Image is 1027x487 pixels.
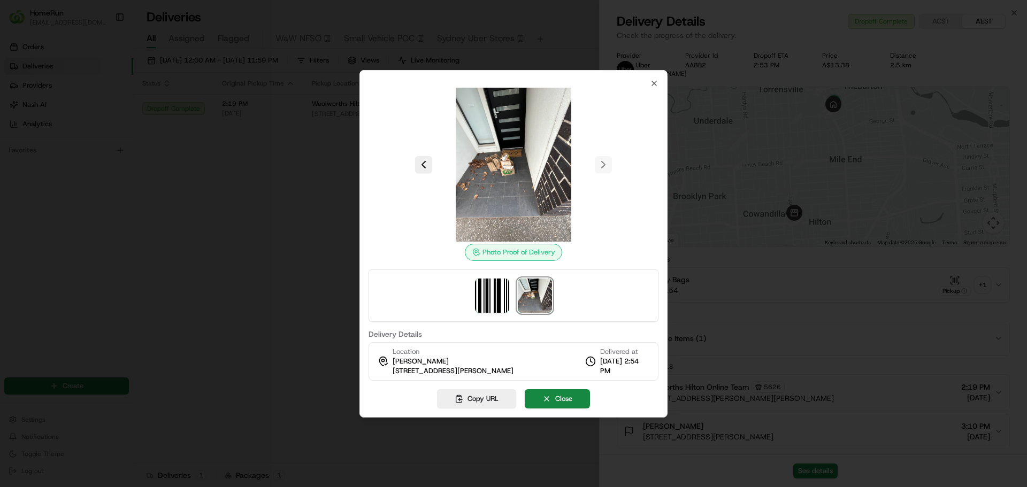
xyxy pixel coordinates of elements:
[465,244,562,261] div: Photo Proof of Delivery
[525,389,590,408] button: Close
[369,330,658,338] label: Delivery Details
[600,347,649,357] span: Delivered at
[436,88,591,242] img: photo_proof_of_delivery image
[393,366,513,376] span: [STREET_ADDRESS][PERSON_NAME]
[393,357,449,366] span: [PERSON_NAME]
[518,279,552,313] img: photo_proof_of_delivery image
[393,347,419,357] span: Location
[600,357,649,376] span: [DATE] 2:54 PM
[475,279,509,313] img: barcode_scan_on_pickup image
[437,389,516,408] button: Copy URL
